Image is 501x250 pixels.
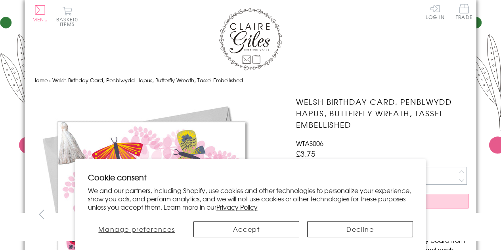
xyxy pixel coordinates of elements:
[33,5,48,22] button: Menu
[33,76,48,84] a: Home
[426,4,445,19] a: Log In
[307,221,413,237] button: Decline
[52,76,243,84] span: Welsh Birthday Card, Penblwydd Hapus, Butterfly Wreath, Tassel Embellished
[49,76,51,84] span: ›
[456,4,472,19] span: Trade
[456,4,472,21] a: Trade
[296,148,316,159] span: £3.75
[33,205,50,223] button: prev
[60,16,78,28] span: 0 items
[33,72,468,89] nav: breadcrumbs
[193,221,299,237] button: Accept
[88,172,413,183] h2: Cookie consent
[296,138,323,148] span: WTAS006
[88,221,185,237] button: Manage preferences
[56,6,78,27] button: Basket0 items
[219,8,282,70] img: Claire Giles Greetings Cards
[33,16,48,23] span: Menu
[216,202,258,212] a: Privacy Policy
[296,96,468,130] h1: Welsh Birthday Card, Penblwydd Hapus, Butterfly Wreath, Tassel Embellished
[98,224,175,234] span: Manage preferences
[88,186,413,211] p: We and our partners, including Shopify, use cookies and other technologies to personalize your ex...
